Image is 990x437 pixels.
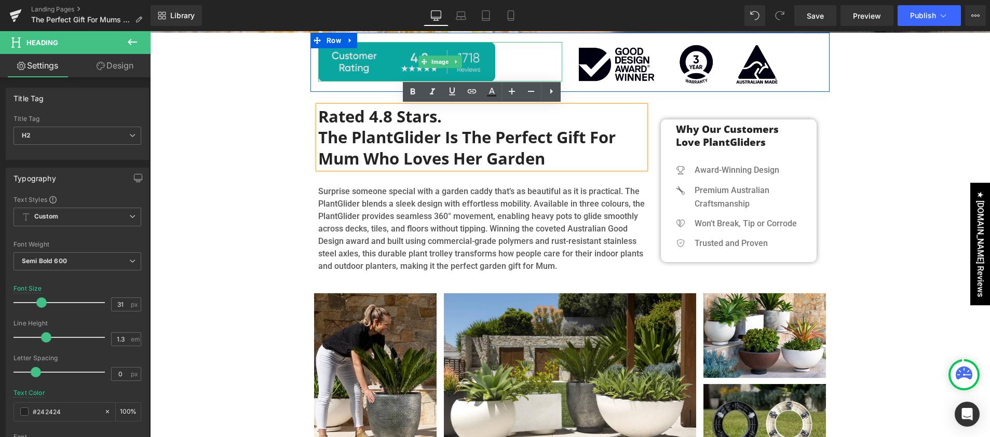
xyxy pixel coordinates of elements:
p: Won't Break, Tip or Corrode [545,186,656,199]
div: Open Intercom Messenger [955,402,980,427]
b: Semi Bold 600 [22,257,67,265]
a: Laptop [449,5,473,26]
div: % [116,403,141,421]
p: Trusted and Proven [545,206,656,219]
div: Font Size [13,285,42,292]
a: Mobile [498,5,523,26]
p: Surprise someone special with a garden caddy that’s as beautiful as it is practical. The PlantGli... [168,154,495,241]
a: Desktop [424,5,449,26]
span: Save [807,10,824,21]
div: Title Tag [13,115,141,122]
b: Custom [34,212,58,221]
p: Award-Winning Design [545,132,656,146]
button: Undo [744,5,765,26]
p: Premium Australian Craftsmanship [545,153,656,180]
span: Image [279,24,301,37]
div: Text Color [13,389,45,397]
span: Row [174,2,194,17]
div: Text Styles [13,195,141,203]
div: Line Height [13,320,141,327]
h2: The PlantGlider is the Perfect Gift for Mum who loves her garden [168,95,495,138]
strong: Why Our Customers Love PlantGliders [526,91,629,118]
a: Preview [840,5,893,26]
div: Title Tag [13,88,44,103]
a: Design [77,54,153,77]
a: Expand / Collapse [301,24,312,37]
a: Expand / Collapse [194,2,207,17]
input: Color [33,406,99,417]
h2: Rated 4.8 Stars. [168,75,495,95]
a: Landing Pages [31,5,151,13]
button: Redo [769,5,790,26]
button: Publish [898,5,961,26]
div: Letter Spacing [13,354,141,362]
span: Preview [853,10,881,21]
a: Tablet [473,5,498,26]
span: px [131,371,140,377]
a: New Library [151,5,202,26]
span: px [131,301,140,308]
button: More [965,5,986,26]
span: Library [170,11,195,20]
div: Typography [13,168,56,183]
div: Font Weight [13,241,141,248]
span: The Perfect Gift For Mums Who Love to Garden [31,16,131,24]
span: Heading [26,38,58,47]
b: H2 [22,131,31,139]
span: em [131,336,140,343]
span: Publish [910,11,936,20]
